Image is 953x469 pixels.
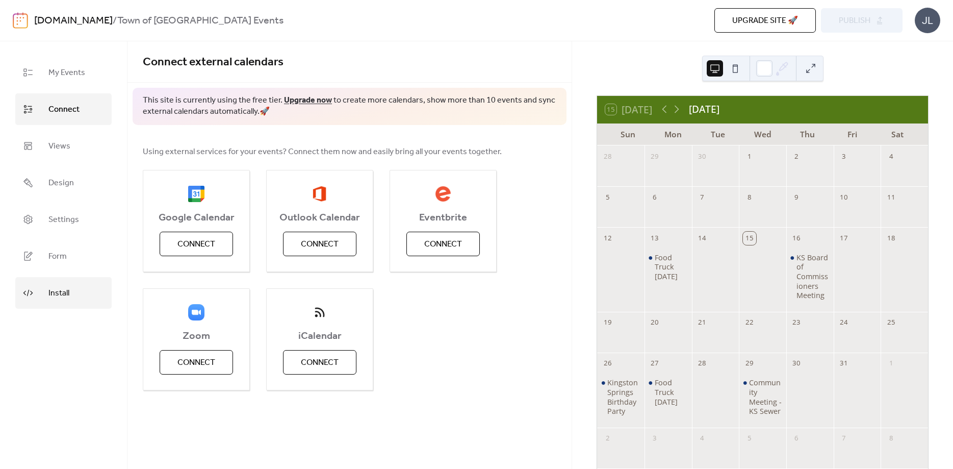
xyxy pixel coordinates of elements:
span: Install [48,285,69,302]
div: 29 [743,357,756,370]
div: 30 [696,150,709,163]
div: Community Meeting - KS Sewer [749,378,782,416]
div: 11 [885,191,898,204]
div: 28 [601,150,614,163]
img: eventbrite [435,186,451,202]
div: 6 [790,432,803,445]
div: 17 [837,232,851,245]
div: Tue [696,124,740,145]
div: 7 [837,432,851,445]
div: 9 [790,191,803,204]
div: [DATE] [689,102,719,117]
div: 18 [885,232,898,245]
div: 3 [837,150,851,163]
img: logo [13,12,28,29]
div: 14 [696,232,709,245]
img: zoom [188,304,204,320]
div: 27 [648,357,661,370]
div: 6 [648,191,661,204]
div: 1 [885,357,898,370]
div: Food Truck Monday [645,378,692,407]
div: 22 [743,316,756,329]
b: Town of [GEOGRAPHIC_DATA] Events [117,11,284,31]
div: 8 [743,191,756,204]
div: JL [915,8,940,33]
span: Connect [424,238,462,251]
div: Community Meeting - KS Sewer [739,378,786,416]
div: Mon [650,124,695,145]
div: 5 [743,432,756,445]
div: 5 [601,191,614,204]
div: Food Truck [DATE] [655,378,688,407]
button: Connect [406,232,480,256]
div: 8 [885,432,898,445]
span: Views [48,138,70,155]
button: Connect [283,232,356,256]
div: Sun [605,124,650,145]
div: 12 [601,232,614,245]
span: Using external services for your events? Connect them now and easily bring all your events together. [143,146,502,158]
div: 2 [790,150,803,163]
a: Form [15,240,112,272]
img: outlook [313,186,326,202]
div: 4 [885,150,898,163]
a: [DOMAIN_NAME] [34,11,113,31]
div: Thu [785,124,830,145]
span: Design [48,175,74,191]
a: Install [15,277,112,309]
img: google [188,186,204,202]
span: Upgrade site 🚀 [732,15,798,27]
button: Connect [283,350,356,375]
a: My Events [15,57,112,88]
span: iCalendar [267,330,373,342]
span: Settings [48,212,79,228]
div: 7 [696,191,709,204]
button: Connect [160,232,233,256]
div: 2 [601,432,614,445]
span: This site is currently using the free tier. to create more calendars, show more than 10 events an... [143,95,556,118]
div: 25 [885,316,898,329]
img: ical [312,304,328,320]
span: Google Calendar [143,212,249,224]
a: Settings [15,204,112,235]
span: Form [48,249,67,265]
div: 21 [696,316,709,329]
div: Wed [740,124,785,145]
span: Connect [301,238,339,251]
button: Upgrade site 🚀 [714,8,816,33]
div: 16 [790,232,803,245]
div: 23 [790,316,803,329]
div: Sat [875,124,920,145]
div: 19 [601,316,614,329]
div: 3 [648,432,661,445]
div: 31 [837,357,851,370]
div: 15 [743,232,756,245]
span: My Events [48,65,85,81]
div: 20 [648,316,661,329]
a: Upgrade now [284,92,332,108]
div: 4 [696,432,709,445]
div: Food Truck [DATE] [655,253,688,282]
div: KS Board of Commissioners Meeting [796,253,830,301]
a: Views [15,130,112,162]
span: Outlook Calendar [267,212,373,224]
span: Connect [177,238,215,251]
div: 28 [696,357,709,370]
div: 30 [790,357,803,370]
div: Kingston Springs Birthday Party [607,378,640,416]
span: Connect external calendars [143,51,284,73]
b: / [113,11,117,31]
div: Kingston Springs Birthday Party [597,378,645,416]
div: Fri [830,124,875,145]
button: Connect [160,350,233,375]
div: KS Board of Commissioners Meeting [786,253,834,301]
div: 24 [837,316,851,329]
div: 10 [837,191,851,204]
span: Connect [48,102,80,118]
div: 1 [743,150,756,163]
span: Connect [177,357,215,369]
div: Food Truck Monday [645,253,692,282]
div: 13 [648,232,661,245]
div: 29 [648,150,661,163]
a: Connect [15,93,112,125]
